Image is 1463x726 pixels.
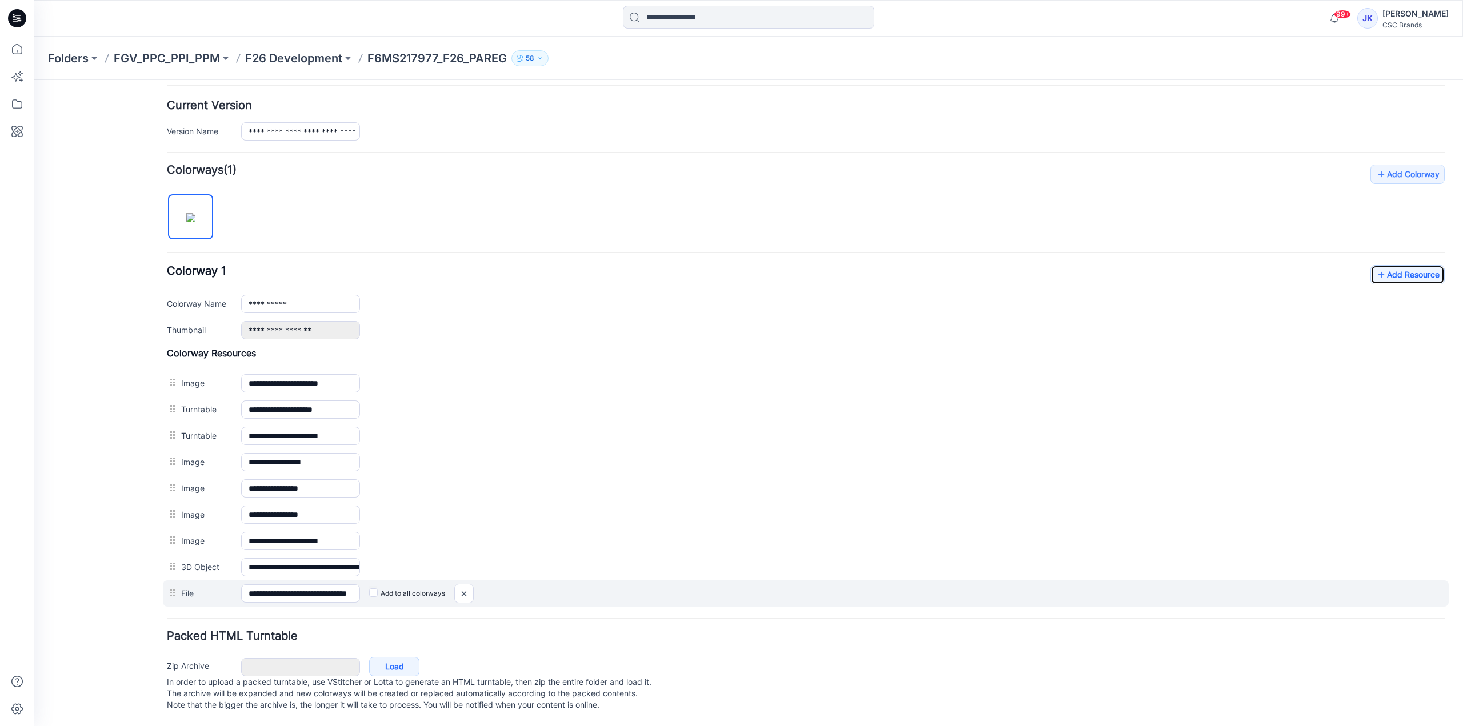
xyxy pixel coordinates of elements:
[34,80,1463,726] iframe: edit-style
[133,579,195,592] label: Zip Archive
[189,83,202,97] span: (1)
[147,428,195,440] label: Image
[511,50,549,66] button: 58
[335,506,342,514] input: Add to all colorways
[114,50,220,66] a: FGV_PPC_PPI_PPM
[133,184,192,198] span: Colorway 1
[133,267,1410,279] h4: Colorway Resources
[1382,7,1449,21] div: [PERSON_NAME]
[421,504,439,523] img: close-btn.svg
[133,83,189,97] strong: Colorways
[48,50,89,66] a: Folders
[367,50,507,66] p: F6MS217977_F26_PAREG
[245,50,342,66] a: F26 Development
[152,133,161,142] img: eyJhbGciOiJIUzI1NiIsImtpZCI6IjAiLCJzbHQiOiJzZXMiLCJ0eXAiOiJKV1QifQ.eyJkYXRhIjp7InR5cGUiOiJzdG9yYW...
[147,375,195,388] label: Image
[147,480,195,493] label: 3D Object
[1336,85,1410,104] a: Add Colorway
[526,52,534,65] p: 58
[147,349,195,362] label: Turntable
[147,296,195,309] label: Image
[147,402,195,414] label: Image
[335,504,411,523] label: Add to all colorways
[147,454,195,467] label: Image
[133,243,195,256] label: Thumbnail
[147,323,195,335] label: Turntable
[147,507,195,519] label: File
[1382,21,1449,29] div: CSC Brands
[133,596,1410,631] p: In order to upload a packed turntable, use VStitcher or Lotta to generate an HTML turntable, then...
[1357,8,1378,29] div: JK
[133,217,195,230] label: Colorway Name
[1334,10,1351,19] span: 99+
[1336,185,1410,204] a: Add Resource
[335,577,385,596] a: Load
[133,551,1410,561] h4: Packed HTML Turntable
